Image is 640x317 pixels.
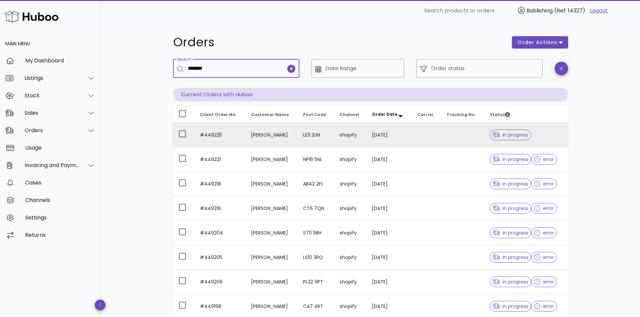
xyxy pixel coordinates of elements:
[246,107,298,123] th: Customer Name
[534,181,554,186] span: error
[246,196,298,221] td: [PERSON_NAME]
[334,270,367,294] td: shopify
[173,36,504,48] h1: Orders
[200,112,237,117] span: Client Order No.
[367,147,412,172] td: [DATE]
[25,145,95,151] div: Usage
[246,270,298,294] td: [PERSON_NAME]
[367,270,412,294] td: [DATE]
[298,147,334,172] td: NP16 5NL
[177,57,191,62] label: Search
[195,107,246,123] th: Client Order No.
[493,230,528,235] span: in progress
[25,232,95,238] div: Returns
[512,36,568,48] button: order actions
[441,107,484,123] th: Tracking No.
[493,181,528,186] span: in progress
[367,221,412,245] td: [DATE]
[367,107,412,123] th: Order Date: Sorted descending. Activate to remove sorting.
[246,147,298,172] td: [PERSON_NAME]
[493,206,528,211] span: in progress
[493,279,528,284] span: in progress
[25,197,95,203] div: Channels
[195,147,246,172] td: #449221
[246,172,298,196] td: [PERSON_NAME]
[195,123,246,147] td: #449225
[367,172,412,196] td: [DATE]
[493,304,528,309] span: in progress
[173,88,568,101] p: Current Orders with Huboo
[367,123,412,147] td: [DATE]
[25,127,79,134] div: Orders
[367,245,412,270] td: [DATE]
[534,157,554,162] span: error
[298,172,334,196] td: AB42 2FL
[534,230,554,235] span: error
[334,107,367,123] th: Channel
[195,172,246,196] td: #449218
[484,107,568,123] th: Status
[195,270,246,294] td: #449206
[417,112,434,117] span: Carrier
[412,107,441,123] th: Carrier
[298,107,334,123] th: Post Code
[534,279,554,284] span: error
[334,245,367,270] td: shopify
[25,75,79,81] div: Listings
[534,304,554,309] span: error
[493,255,528,260] span: in progress
[367,196,412,221] td: [DATE]
[493,133,528,137] span: in progress
[490,112,510,117] span: Status
[298,270,334,294] td: PL32 9PT
[25,92,79,99] div: Stock
[334,123,367,147] td: shopify
[195,196,246,221] td: #449216
[298,123,334,147] td: LE3 2UN
[590,7,608,15] a: Logout
[5,9,58,24] img: Huboo Logo
[195,245,246,270] td: #449205
[25,110,79,116] div: Sales
[298,245,334,270] td: LS10 3RQ
[446,112,476,117] span: Tracking No.
[246,123,298,147] td: [PERSON_NAME]
[340,112,359,117] span: Channel
[246,245,298,270] td: [PERSON_NAME]
[287,65,295,73] button: clear icon
[372,111,397,117] span: Order Date
[25,214,95,221] div: Settings
[303,112,326,117] span: Post Code
[25,162,79,168] div: Invoicing and Payments
[246,221,298,245] td: [PERSON_NAME]
[195,221,246,245] td: #449204
[554,7,585,14] span: (Ref: 14327)
[334,196,367,221] td: shopify
[334,147,367,172] td: shopify
[526,7,553,14] span: Bublishing
[25,179,95,186] div: Cases
[534,206,554,211] span: error
[534,255,554,260] span: error
[298,196,334,221] td: CT6 7QN
[517,39,558,46] span: order actions
[493,157,528,162] span: in progress
[334,221,367,245] td: shopify
[251,112,289,117] span: Customer Name
[298,221,334,245] td: S70 5BH
[334,172,367,196] td: shopify
[25,57,95,64] div: My Dashboard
